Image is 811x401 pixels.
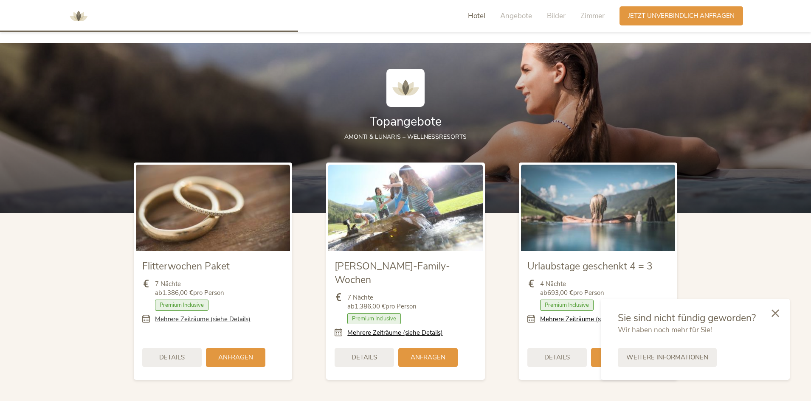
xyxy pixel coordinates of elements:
span: Hotel [468,11,485,21]
b: 1.386,00 € [355,302,386,311]
span: Premium Inclusive [155,300,208,311]
span: Details [352,353,377,362]
span: Premium Inclusive [347,313,401,324]
span: Zimmer [580,11,605,21]
span: Weitere Informationen [626,353,708,362]
b: 693,00 € [547,289,573,297]
span: Sie sind nicht fündig geworden? [618,311,756,325]
span: Premium Inclusive [540,300,594,311]
a: Mehrere Zeiträume (siehe Details) [347,328,443,337]
span: 4 Nächte ab pro Person [540,280,604,297]
img: Urlaubstage geschenkt 4 = 3 [521,165,675,251]
span: Urlaubstage geschenkt 4 = 3 [527,260,653,273]
a: Weitere Informationen [618,348,717,367]
img: AMONTI & LUNARIS Wellnessresort [386,69,425,107]
span: 7 Nächte ab pro Person [155,280,224,297]
a: Mehrere Zeiträume (siehe Details) [155,315,251,324]
span: Topangebote [370,113,442,130]
a: Mehrere Zeiträume (siehe Details) [540,315,636,324]
img: Sommer-Family-Wochen [328,165,482,251]
a: AMONTI & LUNARIS Wellnessresort [66,13,91,19]
span: Anfragen [411,353,445,362]
span: Flitterwochen Paket [142,260,230,273]
span: 7 Nächte ab pro Person [347,293,417,311]
span: Details [159,353,185,362]
b: 1.386,00 € [162,289,193,297]
span: Angebote [500,11,532,21]
span: Bilder [547,11,566,21]
span: Anfragen [218,353,253,362]
span: AMONTI & LUNARIS – Wellnessresorts [344,133,467,141]
span: Details [544,353,570,362]
img: AMONTI & LUNARIS Wellnessresort [66,3,91,29]
span: Jetzt unverbindlich anfragen [628,11,735,20]
img: Flitterwochen Paket [136,165,290,251]
span: [PERSON_NAME]-Family-Wochen [335,260,450,286]
span: Wir haben noch mehr für Sie! [618,325,712,335]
